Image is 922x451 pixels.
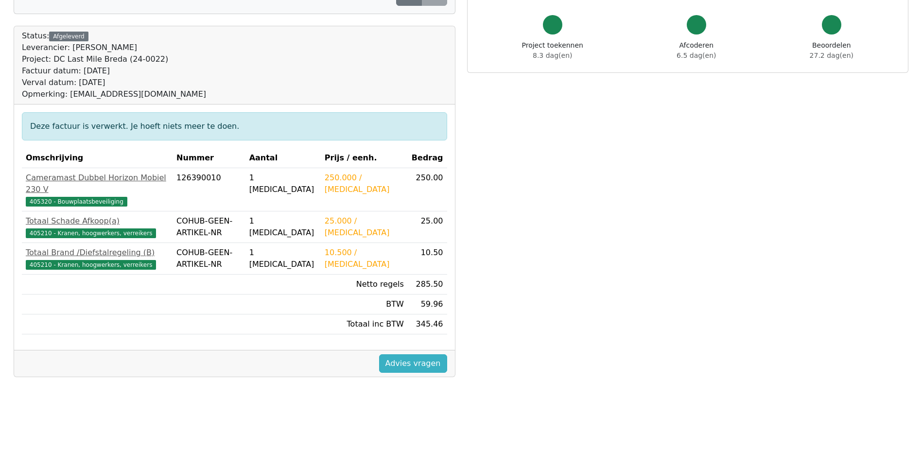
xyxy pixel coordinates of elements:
[173,168,245,211] td: 126390010
[22,30,206,100] div: Status:
[321,314,408,334] td: Totaal inc BTW
[22,53,206,65] div: Project: DC Last Mile Breda (24-0022)
[677,52,716,59] span: 6.5 dag(en)
[408,168,447,211] td: 250.00
[22,77,206,88] div: Verval datum: [DATE]
[408,275,447,295] td: 285.50
[379,354,447,373] a: Advies vragen
[173,243,245,275] td: COHUB-GEEN-ARTIKEL-NR
[522,40,583,61] div: Project toekennen
[26,215,169,227] div: Totaal Schade Afkoop(a)
[321,148,408,168] th: Prijs / eenh.
[249,247,317,270] div: 1 [MEDICAL_DATA]
[533,52,572,59] span: 8.3 dag(en)
[26,197,127,207] span: 405320 - Bouwplaatsbeveiliging
[22,148,173,168] th: Omschrijving
[22,65,206,77] div: Factuur datum: [DATE]
[22,112,447,140] div: Deze factuur is verwerkt. Je hoeft niets meer te doen.
[325,215,404,239] div: 25.000 / [MEDICAL_DATA]
[408,148,447,168] th: Bedrag
[26,172,169,195] div: Cameramast Dubbel Horizon Mobiel 230 V
[26,260,156,270] span: 405210 - Kranen, hoogwerkers, verreikers
[810,52,853,59] span: 27.2 dag(en)
[810,40,853,61] div: Beoordelen
[245,148,321,168] th: Aantal
[26,228,156,238] span: 405210 - Kranen, hoogwerkers, verreikers
[22,88,206,100] div: Opmerking: [EMAIL_ADDRESS][DOMAIN_NAME]
[321,275,408,295] td: Netto regels
[408,211,447,243] td: 25.00
[408,295,447,314] td: 59.96
[677,40,716,61] div: Afcoderen
[49,32,88,41] div: Afgeleverd
[325,172,404,195] div: 250.000 / [MEDICAL_DATA]
[408,243,447,275] td: 10.50
[173,211,245,243] td: COHUB-GEEN-ARTIKEL-NR
[26,247,169,270] a: Totaal Brand /Diefstalregeling (B)405210 - Kranen, hoogwerkers, verreikers
[249,215,317,239] div: 1 [MEDICAL_DATA]
[173,148,245,168] th: Nummer
[325,247,404,270] div: 10.500 / [MEDICAL_DATA]
[22,42,206,53] div: Leverancier: [PERSON_NAME]
[26,215,169,239] a: Totaal Schade Afkoop(a)405210 - Kranen, hoogwerkers, verreikers
[249,172,317,195] div: 1 [MEDICAL_DATA]
[321,295,408,314] td: BTW
[26,247,169,259] div: Totaal Brand /Diefstalregeling (B)
[408,314,447,334] td: 345.46
[26,172,169,207] a: Cameramast Dubbel Horizon Mobiel 230 V405320 - Bouwplaatsbeveiliging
